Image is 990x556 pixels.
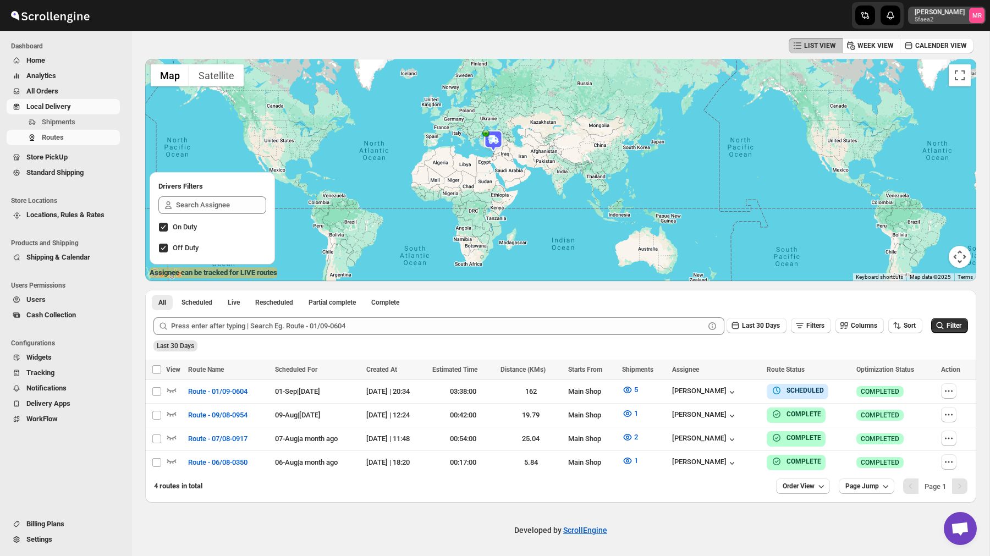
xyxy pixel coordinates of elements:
button: Delivery Apps [7,396,120,411]
button: All routes [152,295,173,310]
span: 07-Aug | a month ago [275,434,338,443]
span: Configurations [11,339,124,348]
button: Billing Plans [7,516,120,532]
span: COMPLETED [861,387,899,396]
div: 25.04 [501,433,562,444]
label: Assignee can be tracked for LIVE routes [150,267,277,278]
button: Settings [7,532,120,547]
button: SCHEDULED [771,385,824,396]
b: COMPLETE [787,434,821,442]
span: Dashboard [11,42,124,51]
img: ScrollEngine [9,2,91,29]
button: Sort [888,318,922,333]
span: Order View [783,482,815,491]
button: Route - 06/08-0350 [182,454,254,471]
div: [DATE] | 20:34 [366,386,426,397]
span: CALENDER VIEW [915,41,967,50]
span: Store Locations [11,196,124,205]
span: COMPLETED [861,458,899,467]
button: 1 [615,405,645,422]
a: ScrollEngine [563,526,607,535]
span: 4 routes in total [154,482,202,490]
button: WorkFlow [7,411,120,427]
h2: Drivers Filters [158,181,266,192]
span: COMPLETED [861,411,899,420]
b: COMPLETE [787,458,821,465]
span: Notifications [26,384,67,392]
span: All Orders [26,87,58,95]
nav: Pagination [903,478,967,494]
span: Route Name [188,366,224,373]
span: Columns [851,322,877,329]
span: Tracking [26,368,54,377]
span: Estimated Time [432,366,477,373]
button: 5 [615,381,645,399]
span: Users [26,295,46,304]
span: WorkFlow [26,415,58,423]
span: 06-Aug | a month ago [275,458,338,466]
button: Tracking [7,365,120,381]
div: 03:38:00 [432,386,494,397]
span: Last 30 Days [742,322,780,329]
button: COMPLETE [771,409,821,420]
button: Show satellite imagery [189,64,244,86]
div: Main Shop [568,386,615,397]
button: Filter [931,318,968,333]
button: All Orders [7,84,120,99]
span: View [166,366,180,373]
span: Store PickUp [26,153,68,161]
button: WEEK VIEW [842,38,900,53]
button: Notifications [7,381,120,396]
span: Home [26,56,45,64]
span: Users Permissions [11,281,124,290]
button: Toggle fullscreen view [949,64,971,86]
span: Action [941,366,960,373]
span: Route - 09/08-0954 [188,410,248,421]
span: 09-Aug | [DATE] [275,411,321,419]
div: 5.84 [501,457,562,468]
span: 2 [634,433,638,441]
button: 2 [615,428,645,446]
b: COMPLETE [787,410,821,418]
a: Open this area in Google Maps (opens a new window) [148,267,184,281]
span: Starts From [568,366,602,373]
div: [DATE] | 12:24 [366,410,426,421]
div: 00:54:00 [432,433,494,444]
span: Delivery Apps [26,399,70,408]
span: Filter [947,322,961,329]
b: 1 [942,482,946,491]
span: All [158,298,166,307]
div: Main Shop [568,410,615,421]
span: Route - 01/09-0604 [188,386,248,397]
button: Locations, Rules & Rates [7,207,120,223]
span: Filters [806,322,824,329]
a: Open chat [944,512,977,545]
button: [PERSON_NAME] [672,458,738,469]
button: Shipments [7,114,120,130]
span: 1 [634,409,638,417]
button: [PERSON_NAME] [672,387,738,398]
button: [PERSON_NAME] [672,410,738,421]
button: COMPLETE [771,432,821,443]
span: Page [925,482,946,491]
span: Widgets [26,353,52,361]
div: 19.79 [501,410,562,421]
span: Scheduled For [275,366,317,373]
div: [DATE] | 11:48 [366,433,426,444]
span: Route Status [767,366,805,373]
span: Off Duty [173,244,199,252]
button: Users [7,292,120,307]
button: Home [7,53,120,68]
span: LIST VIEW [804,41,836,50]
span: On Duty [173,223,197,231]
button: Shipping & Calendar [7,250,120,265]
p: Developed by [514,525,607,536]
div: 00:42:00 [432,410,494,421]
div: [PERSON_NAME] [672,434,738,445]
button: Routes [7,130,120,145]
span: 5 [634,386,638,394]
input: Search Assignee [176,196,266,214]
button: Route - 01/09-0604 [182,383,254,400]
div: Main Shop [568,457,615,468]
text: MR [972,12,982,19]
